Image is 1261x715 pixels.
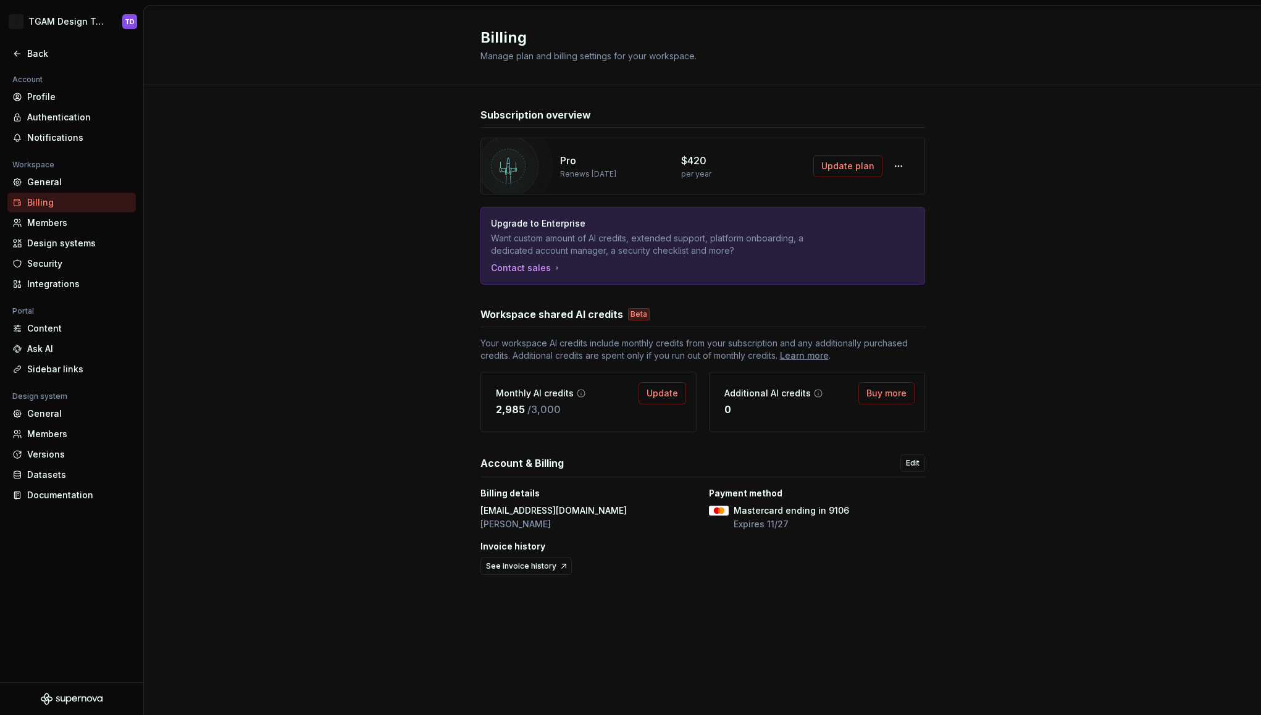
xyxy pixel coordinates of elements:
p: 2,985 [496,402,525,417]
a: Contact sales [491,262,562,274]
div: Members [27,428,131,440]
button: Buy more [858,382,915,404]
div: Integrations [27,278,131,290]
div: TD [125,17,135,27]
p: Upgrade to Enterprise [491,217,828,230]
span: Buy more [866,387,907,399]
a: Content [7,319,136,338]
p: Invoice history [480,540,545,553]
a: Datasets [7,465,136,485]
a: Documentation [7,485,136,505]
div: Members [27,217,131,229]
a: Profile [7,87,136,107]
a: Versions [7,445,136,464]
div: Content [27,322,131,335]
h3: Workspace shared AI credits [480,307,623,322]
div: Profile [27,91,131,103]
a: Members [7,424,136,444]
div: General [27,176,131,188]
p: Additional AI credits [724,387,811,399]
div: Beta [628,308,650,320]
p: / 3,000 [527,402,561,417]
p: 0 [724,402,731,417]
div: Billing [27,196,131,209]
div: Notifications [27,132,131,144]
p: Pro [560,153,576,168]
div: Workspace [7,157,59,172]
p: [PERSON_NAME] [480,518,627,530]
p: Monthly AI credits [496,387,574,399]
div: General [27,408,131,420]
a: Notifications [7,128,136,148]
a: General [7,172,136,192]
span: Manage plan and billing settings for your workspace. [480,51,697,61]
div: Authentication [27,111,131,123]
p: Want custom amount of AI credits, extended support, platform onboarding, a dedicated account mana... [491,232,828,257]
a: Security [7,254,136,274]
h2: Billing [480,28,910,48]
a: Integrations [7,274,136,294]
div: Security [27,257,131,270]
div: Ask AI [27,343,131,355]
a: General [7,404,136,424]
a: Authentication [7,107,136,127]
p: per year [681,169,711,179]
h3: Subscription overview [480,107,591,122]
span: Your workspace AI credits include monthly credits from your subscription and any additionally pur... [480,337,925,362]
a: Ask AI [7,339,136,359]
p: Renews [DATE] [560,169,616,179]
p: Mastercard ending in 9106 [734,504,849,517]
p: [EMAIL_ADDRESS][DOMAIN_NAME] [480,504,627,517]
div: TGAM Design Tokens [28,15,107,28]
div: Account [7,72,48,87]
a: Members [7,213,136,233]
div: Documentation [27,489,131,501]
p: $420 [681,153,706,168]
a: Sidebar links [7,359,136,379]
p: Payment method [709,487,782,500]
div: Design system [7,389,72,404]
a: Back [7,44,136,64]
div: Portal [7,304,39,319]
span: Edit [906,458,920,468]
a: Learn more [780,349,829,362]
span: Update [647,387,678,399]
a: Design systems [7,233,136,253]
p: Billing details [480,487,540,500]
div: Datasets [27,469,131,481]
button: Update plan [813,155,882,177]
a: See invoice history [480,558,572,575]
button: TTGAM Design TokensTD [2,8,141,35]
a: Billing [7,193,136,212]
div: Back [27,48,131,60]
h3: Account & Billing [480,456,564,470]
p: Expires 11/27 [734,518,849,530]
a: Edit [900,454,925,472]
span: See invoice history [486,561,556,571]
div: Versions [27,448,131,461]
div: Design systems [27,237,131,249]
div: Sidebar links [27,363,131,375]
span: Update plan [821,160,874,172]
svg: Supernova Logo [41,693,103,705]
div: T [9,14,23,29]
button: Update [639,382,686,404]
